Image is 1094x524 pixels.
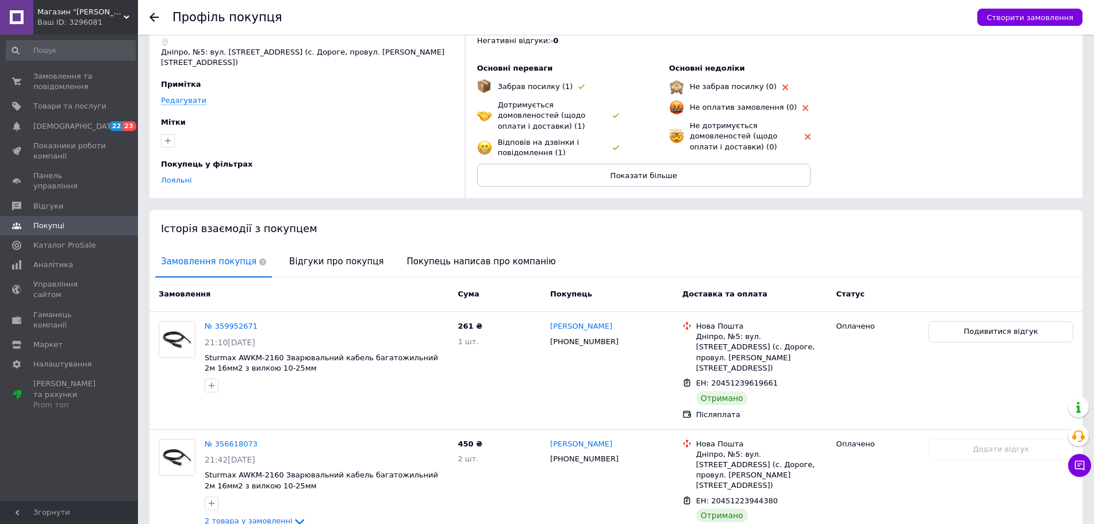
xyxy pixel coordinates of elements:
[836,321,919,332] div: Оплачено
[33,201,63,211] span: Відгуки
[159,321,195,358] a: Фото товару
[205,338,255,347] span: 21:10[DATE]
[498,101,586,130] span: Дотримується домовленостей (щодо оплати і доставки) (1)
[696,449,827,491] div: Дніпро, №5: вул. [STREET_ADDRESS] (с. Дороге, провул. [PERSON_NAME][STREET_ADDRESS])
[477,164,811,187] button: Показати більше
[161,159,450,169] div: Покупець у фільтрах
[33,171,106,191] span: Панель управління
[205,440,258,448] a: № 356618073
[611,171,677,180] span: Показати більше
[1068,454,1091,477] button: Чат з покупцем
[33,379,106,410] span: [PERSON_NAME] та рахунки
[205,322,258,330] a: № 359952671
[928,321,1073,342] button: Подивитися відгук
[159,440,195,475] img: Фото товару
[161,80,201,88] span: Примітка
[477,64,553,72] span: Основні переваги
[477,79,491,93] img: emoji
[498,82,573,91] span: Забрав посилку (1)
[836,439,919,449] div: Оплачено
[690,82,777,91] span: Не забрав посилку (0)
[33,279,106,300] span: Управління сайтом
[690,121,778,151] span: Не дотримується домовленостей (щодо оплати і доставки) (0)
[669,64,745,72] span: Основні недоліки
[33,71,106,92] span: Замовлення та повідомлення
[550,321,612,332] a: [PERSON_NAME]
[205,455,255,464] span: 21:42[DATE]
[977,9,1083,26] button: Створити замовлення
[33,141,106,161] span: Показники роботи компанії
[161,222,317,234] span: Історія взаємодії з покупцем
[690,103,797,111] span: Не оплатив замовлення (0)
[805,134,811,140] img: rating-tag-type
[6,40,136,61] input: Пошук
[109,121,122,131] span: 22
[37,7,124,17] span: Магазин "Пан Майстер"
[122,121,136,131] span: 23
[37,17,138,28] div: Ваш ID: 3296081
[803,105,808,111] img: rating-tag-type
[33,359,92,369] span: Налаштування
[696,391,748,405] div: Отримано
[477,36,554,45] span: Негативні відгуки: -
[696,410,827,420] div: Післяплата
[550,290,592,298] span: Покупець
[696,379,778,387] span: ЕН: 20451239619661
[964,326,1038,337] span: Подивитися відгук
[458,440,482,448] span: 450 ₴
[613,145,619,151] img: rating-tag-type
[161,118,186,126] span: Мітки
[458,337,478,346] span: 1 шт.
[553,36,558,45] span: 0
[477,140,492,155] img: emoji
[161,96,206,105] a: Редагувати
[696,439,827,449] div: Нова Пошта
[682,290,767,298] span: Доставка та оплата
[696,321,827,332] div: Нова Пошта
[669,129,684,144] img: emoji
[205,471,438,490] a: Sturmax AWKM-2160 Зварювальний кабель багатожильний 2м 16мм2 з вилкою 10-25мм
[159,290,210,298] span: Замовлення
[578,84,585,90] img: rating-tag-type
[986,13,1073,22] span: Створити замовлення
[33,240,95,251] span: Каталог ProSale
[33,340,63,350] span: Маркет
[669,79,684,94] img: emoji
[836,290,865,298] span: Статус
[33,221,64,231] span: Покупці
[550,439,612,450] a: [PERSON_NAME]
[159,322,195,357] img: Фото товару
[33,260,73,270] span: Аналітика
[696,508,748,522] div: Отримано
[498,138,579,157] span: Відповів на дзвінки і повідомлення (1)
[548,334,621,349] div: [PHONE_NUMBER]
[155,247,272,276] span: Замовлення покупця
[159,439,195,476] a: Фото товару
[149,13,159,22] div: Повернутися назад
[33,101,106,111] span: Товари та послуги
[401,247,562,276] span: Покупець написав про компанію
[477,108,492,123] img: emoji
[669,100,684,115] img: emoji
[205,353,438,373] a: Sturmax AWKM-2160 Зварювальний кабель багатожильний 2м 16мм2 з вилкою 10-25мм
[548,452,621,467] div: [PHONE_NUMBER]
[696,332,827,373] div: Дніпро, №5: вул. [STREET_ADDRESS] (с. Дороге, провул. [PERSON_NAME][STREET_ADDRESS])
[33,310,106,330] span: Гаманець компанії
[33,121,118,132] span: [DEMOGRAPHIC_DATA]
[458,322,482,330] span: 261 ₴
[458,454,478,463] span: 2 шт.
[458,290,479,298] span: Cума
[283,247,389,276] span: Відгуки про покупця
[172,10,282,24] h1: Профіль покупця
[33,400,106,410] div: Prom топ
[782,84,788,90] img: rating-tag-type
[161,47,453,68] p: Дніпро, №5: вул. [STREET_ADDRESS] (с. Дороге, провул. [PERSON_NAME][STREET_ADDRESS])
[696,496,778,505] span: ЕН: 20451223944380
[161,176,192,184] a: Лояльні
[613,113,619,118] img: rating-tag-type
